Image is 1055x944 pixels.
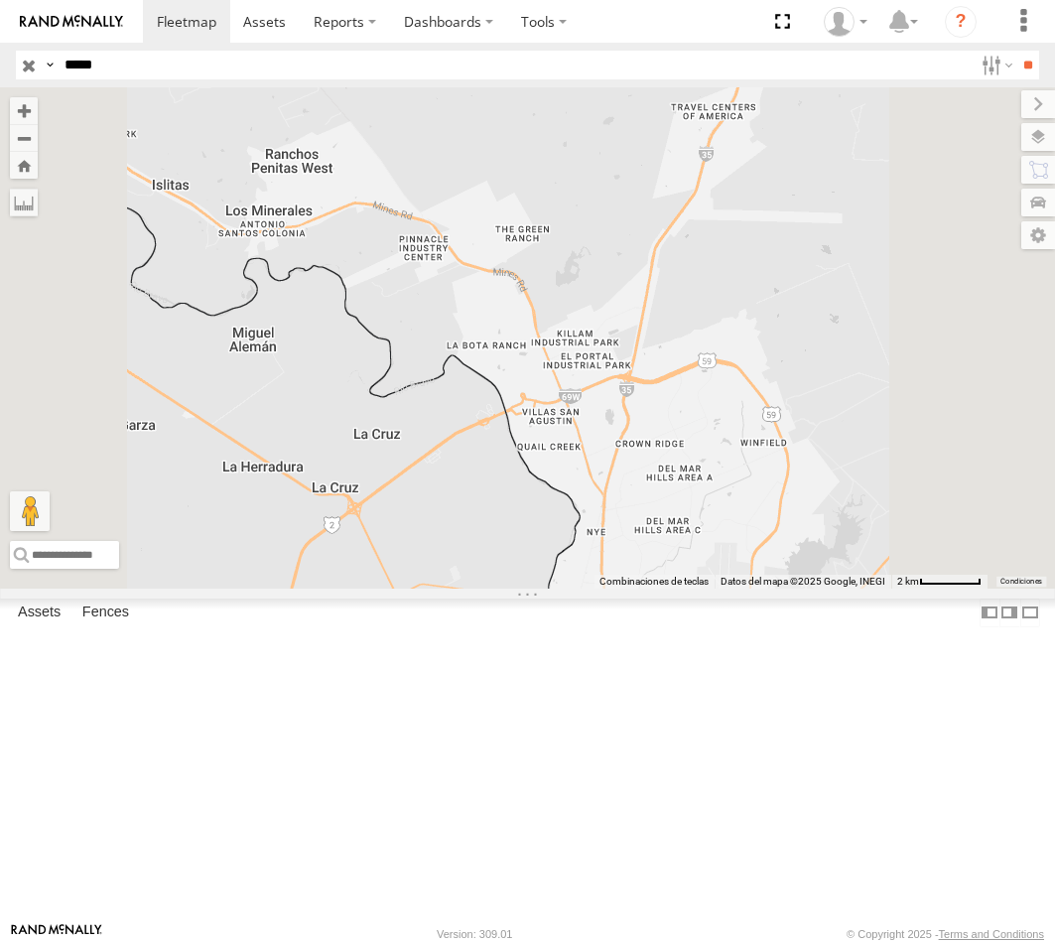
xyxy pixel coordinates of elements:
label: Map Settings [1021,221,1055,249]
div: © Copyright 2025 - [847,928,1044,940]
button: Escala del mapa: 2 km por 59 píxeles [891,575,988,589]
label: Assets [8,600,70,627]
label: Hide Summary Table [1020,599,1040,627]
div: Josue Jimenez [817,7,874,37]
a: Visit our Website [11,924,102,944]
button: Zoom in [10,97,38,124]
button: Zoom Home [10,152,38,179]
label: Dock Summary Table to the Right [999,599,1019,627]
span: Datos del mapa ©2025 Google, INEGI [721,576,885,587]
button: Arrastra el hombrecito naranja al mapa para abrir Street View [10,491,50,531]
a: Terms and Conditions [939,928,1044,940]
label: Search Filter Options [974,51,1016,79]
i: ? [945,6,977,38]
button: Combinaciones de teclas [599,575,709,589]
div: Version: 309.01 [437,928,512,940]
a: Condiciones (se abre en una nueva pestaña) [1000,577,1042,585]
label: Fences [72,600,139,627]
span: 2 km [897,576,919,587]
label: Search Query [42,51,58,79]
label: Measure [10,189,38,216]
label: Dock Summary Table to the Left [980,599,999,627]
button: Zoom out [10,124,38,152]
img: rand-logo.svg [20,15,123,29]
